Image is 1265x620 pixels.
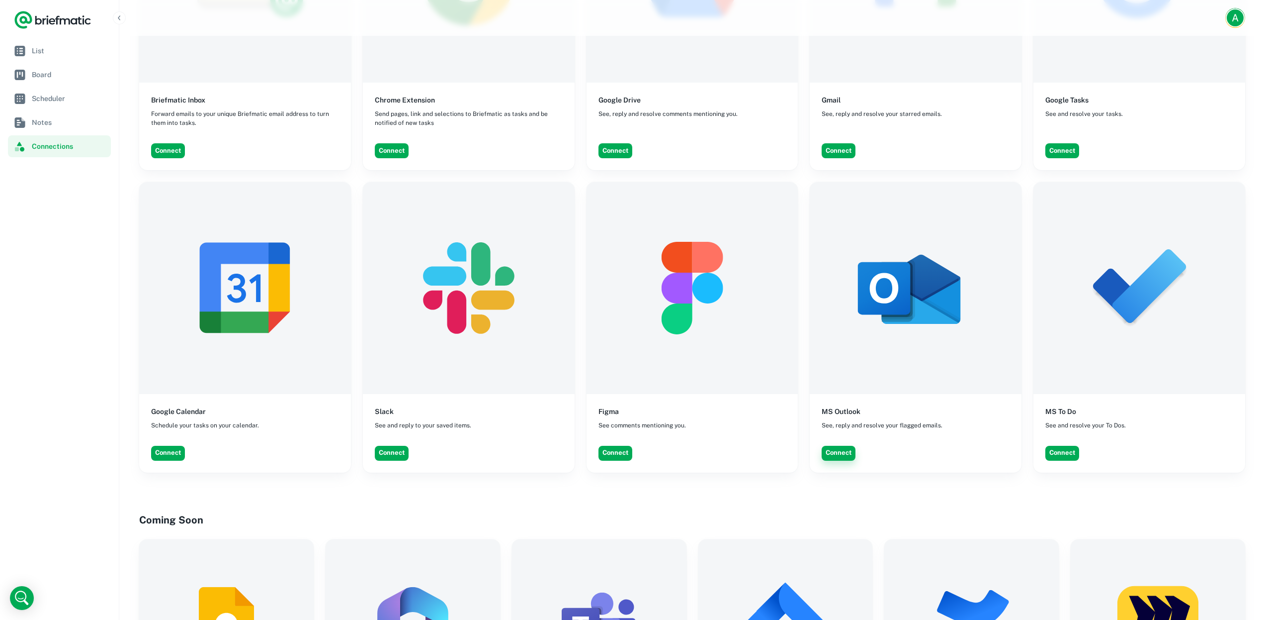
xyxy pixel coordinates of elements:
[32,45,107,56] span: List
[8,135,111,157] a: Connections
[598,406,619,417] h6: Figma
[32,141,107,152] span: Connections
[1045,143,1079,158] button: Connect
[1045,109,1123,118] span: See and resolve your tasks.
[822,143,855,158] button: Connect
[822,446,855,461] button: Connect
[363,182,575,394] img: Slack
[375,143,409,158] button: Connect
[32,69,107,80] span: Board
[1033,182,1245,394] img: MS To Do
[8,40,111,62] a: List
[32,117,107,128] span: Notes
[14,10,91,30] a: Logo
[8,88,111,109] a: Scheduler
[1227,9,1244,26] div: A
[375,109,563,127] span: Send pages, link and selections to Briefmatic as tasks and be notified of new tasks
[151,446,185,461] button: Connect
[822,109,942,118] span: See, reply and resolve your starred emails.
[1045,421,1126,430] span: See and resolve your To Dos.
[8,64,111,86] a: Board
[598,95,641,105] h6: Google Drive
[375,95,435,105] h6: Chrome Extension
[598,421,686,430] span: See comments mentioning you.
[10,586,34,610] div: Open Intercom Messenger
[1225,8,1245,28] button: Account button
[822,95,841,105] h6: Gmail
[151,143,185,158] button: Connect
[375,446,409,461] button: Connect
[598,109,738,118] span: See, reply and resolve comments mentioning you.
[375,421,471,430] span: See and reply to your saved items.
[1045,446,1079,461] button: Connect
[1045,406,1076,417] h6: MS To Do
[822,421,942,430] span: See, reply and resolve your flagged emails.
[598,143,632,158] button: Connect
[1045,95,1089,105] h6: Google Tasks
[151,406,206,417] h6: Google Calendar
[151,95,205,105] h6: Briefmatic Inbox
[598,446,632,461] button: Connect
[8,111,111,133] a: Notes
[822,406,860,417] h6: MS Outlook
[151,109,339,127] span: Forward emails to your unique Briefmatic email address to turn them into tasks.
[139,513,1245,527] h4: Coming Soon
[139,182,351,394] img: Google Calendar
[32,93,107,104] span: Scheduler
[810,182,1021,394] img: MS Outlook
[587,182,798,394] img: Figma
[151,421,259,430] span: Schedule your tasks on your calendar.
[375,406,394,417] h6: Slack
